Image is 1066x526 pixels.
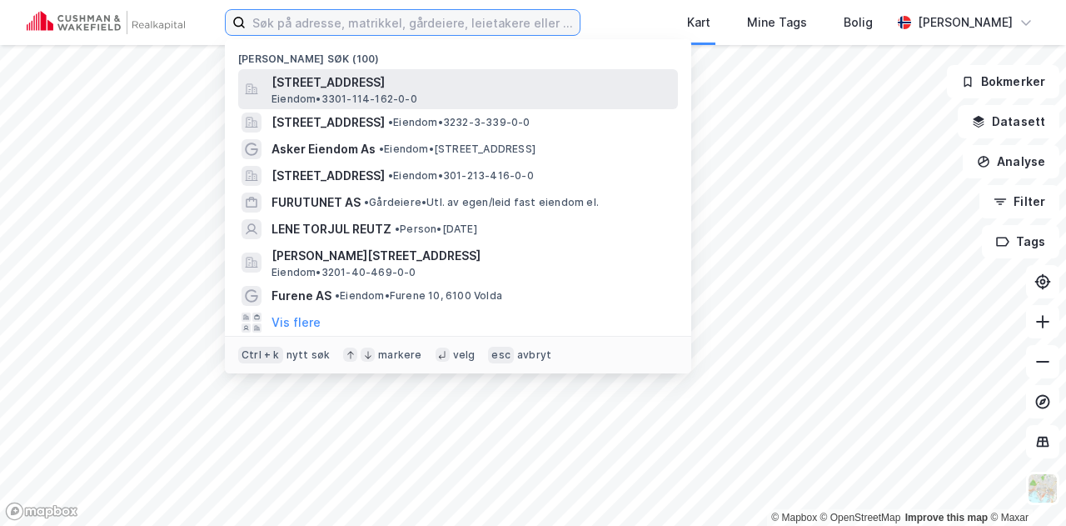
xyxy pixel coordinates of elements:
span: • [388,169,393,182]
span: • [379,143,384,155]
button: Filter [979,185,1059,218]
div: markere [378,348,421,362]
span: [STREET_ADDRESS] [271,166,385,186]
img: cushman-wakefield-realkapital-logo.202ea83816669bd177139c58696a8fa1.svg [27,11,185,34]
div: Mine Tags [747,13,807,33]
a: Mapbox [771,512,817,523]
div: [PERSON_NAME] søk (100) [225,39,691,69]
span: Eiendom • 3301-114-162-0-0 [271,93,417,106]
div: velg [453,348,476,362]
span: Person • [DATE] [395,223,477,236]
button: Tags [982,225,1059,258]
span: FURUTUNET AS [271,193,361,213]
span: • [388,116,393,128]
span: Eiendom • Furene 10, 6100 Volda [335,289,502,303]
button: Datasett [958,105,1059,138]
span: Gårdeiere • Utl. av egen/leid fast eiendom el. [364,196,599,209]
input: Søk på adresse, matrikkel, gårdeiere, leietakere eller personer [246,10,580,35]
div: avbryt [517,348,551,362]
a: Mapbox homepage [5,502,78,521]
div: Ctrl + k [238,347,283,363]
span: Eiendom • [STREET_ADDRESS] [379,143,535,156]
span: • [335,289,340,302]
button: Bokmerker [947,65,1059,98]
span: Eiendom • 3232-3-339-0-0 [388,116,531,129]
div: Kart [687,13,710,33]
span: Furene AS [271,286,331,306]
span: LENE TORJUL REUTZ [271,219,391,239]
div: esc [488,347,514,363]
span: • [364,196,369,208]
span: Eiendom • 301-213-416-0-0 [388,169,534,183]
span: • [395,223,400,235]
div: Kontrollprogram for chat [983,446,1066,526]
div: nytt søk [286,348,331,362]
button: Vis flere [271,313,321,333]
a: Improve this map [905,512,988,523]
span: Asker Eiendom As [271,139,376,159]
button: Analyse [963,145,1059,178]
div: [PERSON_NAME] [918,13,1013,33]
a: OpenStreetMap [820,512,901,523]
span: Eiendom • 3201-40-469-0-0 [271,266,416,279]
span: [PERSON_NAME][STREET_ADDRESS] [271,246,671,266]
iframe: Chat Widget [983,446,1066,526]
span: [STREET_ADDRESS] [271,113,385,133]
span: [STREET_ADDRESS] [271,73,671,93]
div: Bolig [844,13,873,33]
